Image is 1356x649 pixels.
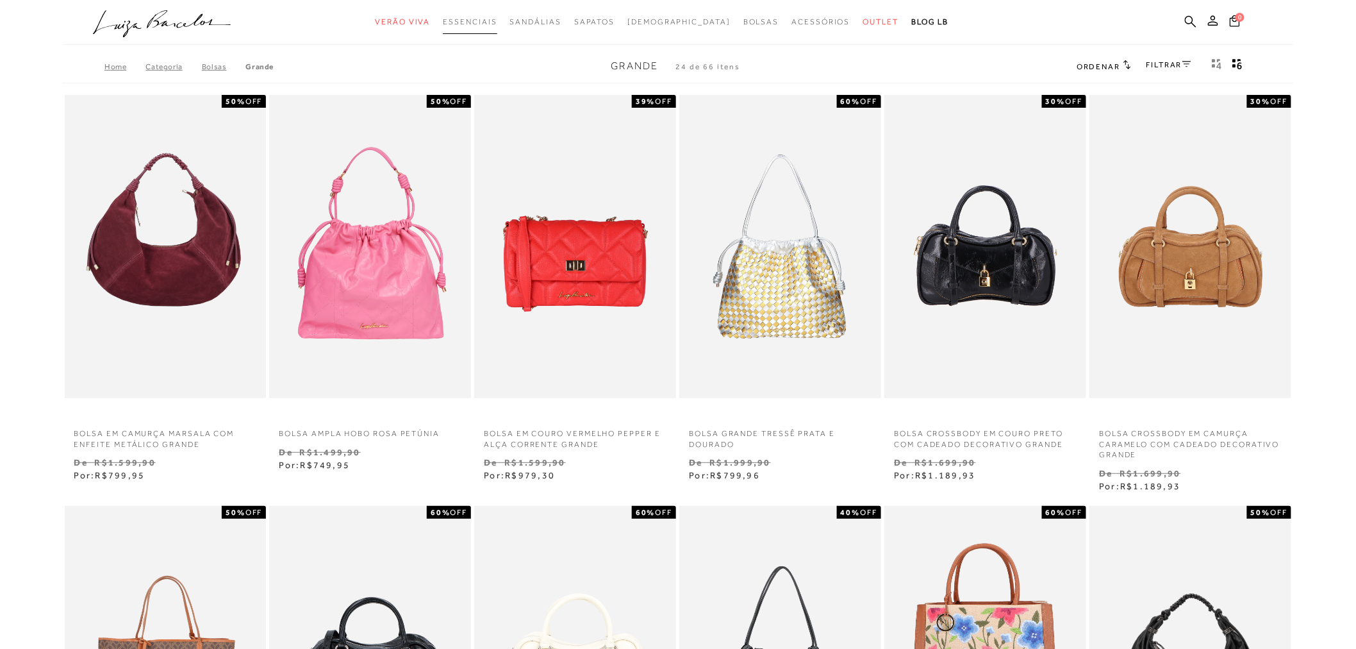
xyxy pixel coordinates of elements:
a: BOLSA EM COURO VERMELHO PEPPER E ALÇA CORRENTE GRANDE BOLSA EM COURO VERMELHO PEPPER E ALÇA CORRE... [475,97,675,396]
a: BOLSA AMPLA HOBO ROSA PETÚNIA BOLSA AMPLA HOBO ROSA PETÚNIA [270,97,470,396]
strong: 50% [431,97,451,106]
span: [DEMOGRAPHIC_DATA] [627,17,731,26]
span: R$1.189,93 [915,470,975,480]
img: BOLSA EM CAMURÇA MARSALA COM ENFEITE METÁLICO GRANDE [66,97,265,396]
span: OFF [1066,97,1083,106]
small: R$1.599,90 [94,457,155,468]
span: Por: [279,460,350,470]
span: R$799,96 [710,470,760,480]
img: BOLSA GRANDE TRESSÊ PRATA E DOURADO [681,97,880,396]
strong: 30% [1046,97,1066,106]
span: OFF [861,97,878,106]
span: OFF [451,97,468,106]
strong: 50% [226,508,245,517]
span: Por: [689,470,760,480]
span: R$799,95 [95,470,145,480]
a: BOLSA CROSSBODY EM CAMURÇA CARAMELO COM CADEADO DECORATIVO GRANDE [1089,421,1291,460]
span: Sandálias [510,17,561,26]
small: De [484,457,497,468]
span: OFF [1271,508,1288,517]
span: 24 de 66 itens [676,62,741,71]
span: Grande [611,60,659,72]
span: OFF [1066,508,1083,517]
button: Mostrar 4 produtos por linha [1208,58,1226,74]
strong: 39% [636,97,656,106]
small: R$1.999,90 [709,457,770,468]
span: Por: [894,470,975,480]
button: gridText6Desc [1228,58,1246,74]
span: R$979,30 [505,470,555,480]
span: OFF [1271,97,1288,106]
small: R$1.699,90 [914,457,975,468]
span: Sapatos [574,17,615,26]
span: R$1.189,93 [1120,481,1180,491]
span: Acessórios [792,17,850,26]
small: De [74,457,88,468]
a: categoryNavScreenReaderText [574,10,615,34]
strong: 40% [841,508,861,517]
a: BOLSA EM CAMURÇA MARSALA COM ENFEITE METÁLICO GRANDE BOLSA EM CAMURÇA MARSALA COM ENFEITE METÁLIC... [66,97,265,396]
a: BOLSA EM CAMURÇA MARSALA COM ENFEITE METÁLICO GRANDE [65,421,267,450]
a: categoryNavScreenReaderText [443,10,497,34]
a: Bolsas [202,62,246,71]
a: BOLSA CROSSBODY EM COURO PRETO COM CADEADO DECORATIVO GRANDE [884,421,1086,450]
button: 0 [1226,14,1244,31]
span: 0 [1236,13,1244,22]
img: BOLSA EM COURO VERMELHO PEPPER E ALÇA CORRENTE GRANDE [475,97,675,396]
small: R$1.599,90 [504,457,565,468]
img: BOLSA CROSSBODY EM COURO PRETO COM CADEADO DECORATIVO GRANDE [886,97,1085,396]
a: BOLSA CROSSBODY EM CAMURÇA CARAMELO COM CADEADO DECORATIVO GRANDE BOLSA CROSSBODY EM CAMURÇA CARA... [1091,97,1290,396]
span: OFF [656,97,673,106]
a: FILTRAR [1146,60,1191,69]
strong: 50% [1251,508,1271,517]
span: Por: [74,470,145,480]
a: Home [104,62,145,71]
strong: 60% [636,508,656,517]
small: R$1.499,90 [299,447,360,457]
a: categoryNavScreenReaderText [743,10,779,34]
span: Bolsas [743,17,779,26]
a: BOLSA CROSSBODY EM COURO PRETO COM CADEADO DECORATIVO GRANDE BOLSA CROSSBODY EM COURO PRETO COM C... [886,97,1085,396]
strong: 60% [431,508,451,517]
small: De [1099,468,1112,478]
a: categoryNavScreenReaderText [863,10,899,34]
span: OFF [656,508,673,517]
span: OFF [451,508,468,517]
small: De [279,447,292,457]
span: Ordenar [1077,62,1120,71]
strong: 30% [1251,97,1271,106]
strong: 60% [841,97,861,106]
img: BOLSA AMPLA HOBO ROSA PETÚNIA [270,97,470,396]
span: Por: [1099,481,1180,491]
a: categoryNavScreenReaderText [510,10,561,34]
strong: 60% [1046,508,1066,517]
span: Outlet [863,17,899,26]
span: Verão Viva [375,17,430,26]
a: categoryNavScreenReaderText [375,10,430,34]
strong: 50% [226,97,245,106]
span: Por: [484,470,555,480]
small: De [894,457,907,468]
a: BOLSA GRANDE TRESSÊ PRATA E DOURADO BOLSA GRANDE TRESSÊ PRATA E DOURADO [681,97,880,396]
small: R$1.699,90 [1120,468,1180,478]
a: noSubCategoriesText [627,10,731,34]
a: Categoria [145,62,201,71]
a: categoryNavScreenReaderText [792,10,850,34]
span: Essenciais [443,17,497,26]
a: BOLSA AMPLA HOBO ROSA PETÚNIA [269,421,471,439]
img: BOLSA CROSSBODY EM CAMURÇA CARAMELO COM CADEADO DECORATIVO GRANDE [1091,97,1290,396]
small: De [689,457,702,468]
span: R$749,95 [300,460,350,470]
span: OFF [245,97,263,106]
a: BOLSA EM COURO VERMELHO PEPPER E ALÇA CORRENTE GRANDE [474,421,676,450]
span: OFF [245,508,263,517]
a: BOLSA GRANDE TRESSÊ PRATA E DOURADO [679,421,881,450]
a: BLOG LB [911,10,948,34]
span: BLOG LB [911,17,948,26]
a: Grande [245,62,274,71]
